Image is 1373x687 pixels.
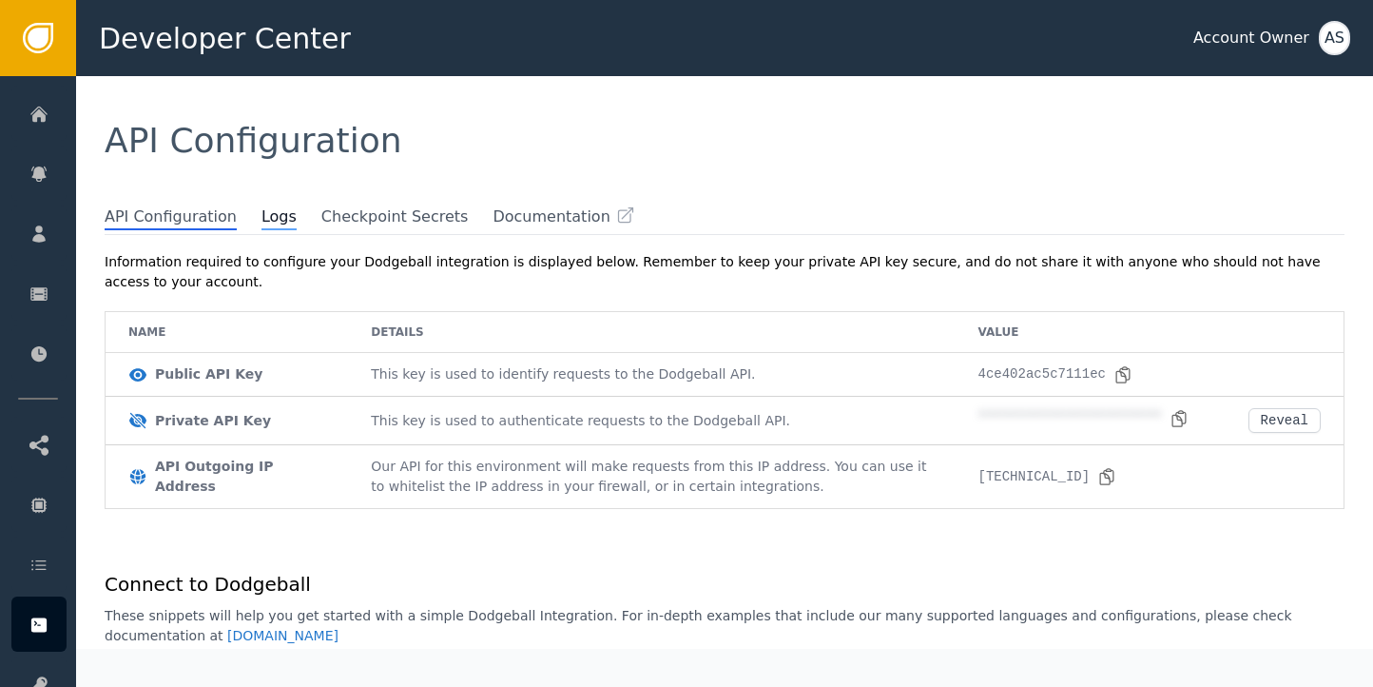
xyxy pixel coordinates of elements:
button: AS [1319,21,1350,55]
span: Documentation [493,206,609,228]
div: Private API Key [155,411,271,431]
a: [DOMAIN_NAME] [227,628,338,643]
span: API Configuration [105,121,402,160]
p: These snippets will help you get started with a simple Dodgeball Integration. For in-depth exampl... [105,606,1344,646]
td: This key is used to authenticate requests to the Dodgeball API. [348,397,955,445]
button: Reveal [1248,408,1321,433]
a: Documentation [493,206,634,228]
div: Information required to configure your Dodgeball integration is displayed below. Remember to keep... [105,252,1344,292]
td: This key is used to identify requests to the Dodgeball API. [348,353,955,397]
span: API Configuration [105,206,237,230]
span: Checkpoint Secrets [321,206,469,228]
td: Name [106,312,348,353]
div: 4ce402ac5c7111ec [978,364,1132,384]
div: Public API Key [155,364,262,384]
td: Our API for this environment will make requests from this IP address. You can use it to whitelist... [348,445,955,508]
td: Value [956,312,1344,353]
div: Reveal [1261,413,1308,428]
span: Developer Center [99,17,351,60]
td: Details [348,312,955,353]
div: [TECHNICAL_ID] [978,467,1117,487]
div: API Outgoing IP Address [155,457,325,497]
span: Logs [261,206,297,230]
h1: Connect to Dodgeball [105,570,1344,599]
div: Account Owner [1193,27,1309,49]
